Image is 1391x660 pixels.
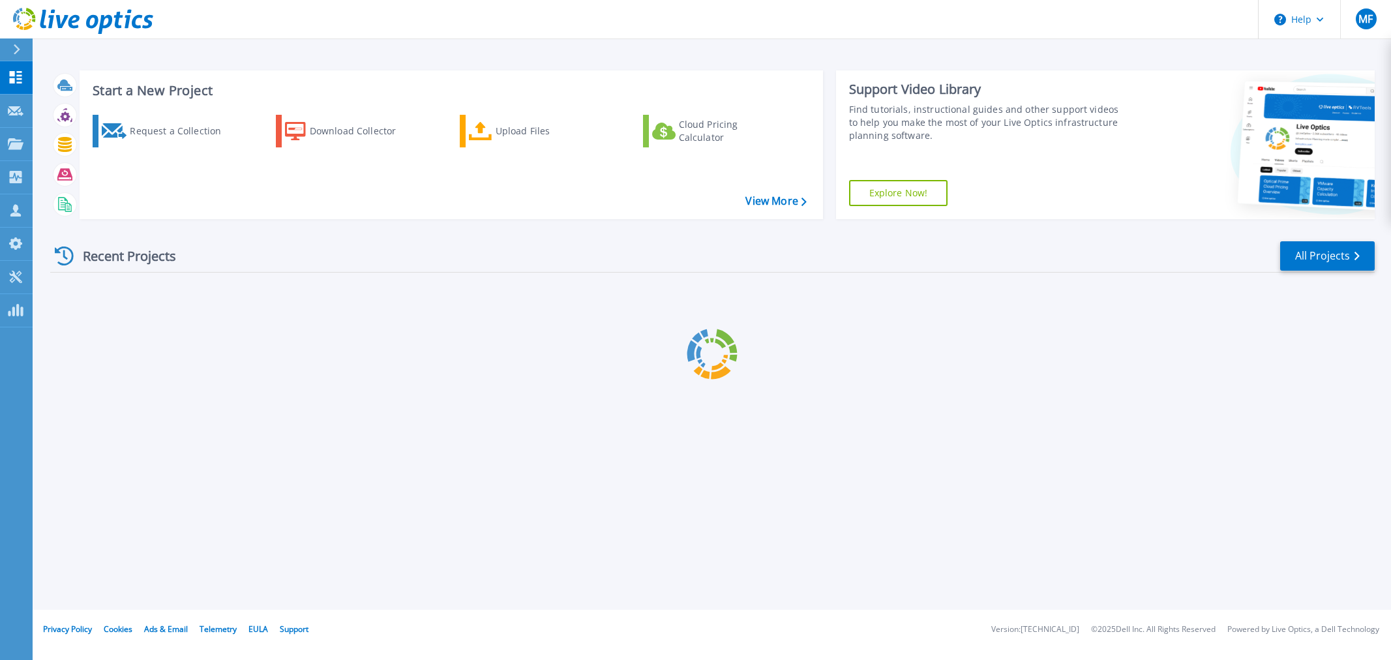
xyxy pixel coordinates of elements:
h3: Start a New Project [93,83,806,98]
a: EULA [248,623,268,635]
a: Cookies [104,623,132,635]
a: Privacy Policy [43,623,92,635]
a: Explore Now! [849,180,948,206]
span: MF [1358,14,1373,24]
a: Cloud Pricing Calculator [643,115,788,147]
li: Powered by Live Optics, a Dell Technology [1227,625,1379,634]
li: Version: [TECHNICAL_ID] [991,625,1079,634]
a: Telemetry [200,623,237,635]
a: Upload Files [460,115,605,147]
a: Download Collector [276,115,421,147]
a: View More [745,195,806,207]
a: Support [280,623,308,635]
a: Ads & Email [144,623,188,635]
div: Request a Collection [130,118,234,144]
div: Recent Projects [50,240,194,272]
li: © 2025 Dell Inc. All Rights Reserved [1091,625,1216,634]
a: Request a Collection [93,115,238,147]
div: Cloud Pricing Calculator [679,118,783,144]
div: Find tutorials, instructional guides and other support videos to help you make the most of your L... [849,103,1126,142]
div: Support Video Library [849,81,1126,98]
a: All Projects [1280,241,1375,271]
div: Upload Files [496,118,600,144]
div: Download Collector [310,118,414,144]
